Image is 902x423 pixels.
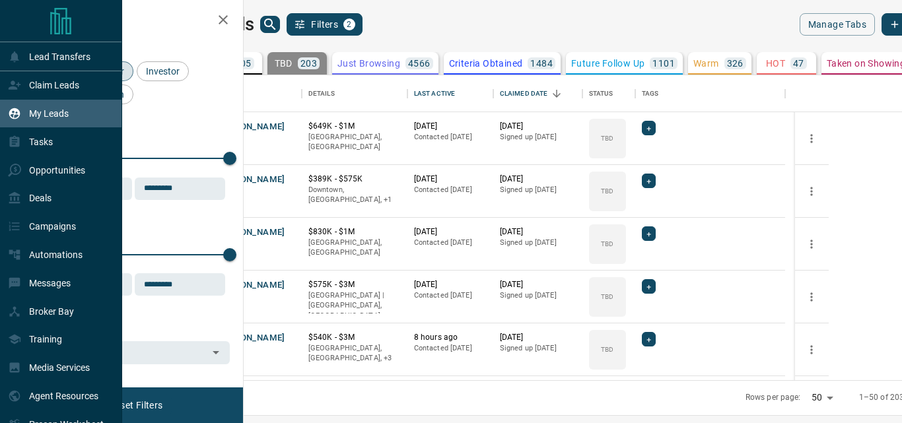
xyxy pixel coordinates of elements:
p: Signed up [DATE] [500,290,576,301]
button: Reset Filters [100,394,171,416]
span: + [646,121,651,135]
p: Future Follow Up [571,59,644,68]
p: [GEOGRAPHIC_DATA] | [GEOGRAPHIC_DATA], [GEOGRAPHIC_DATA] [308,290,401,321]
div: Last Active [407,75,493,112]
div: Investor [137,61,189,81]
span: 2 [345,20,354,29]
p: Contacted [DATE] [414,132,487,143]
p: TBD [601,133,613,143]
p: [DATE] [500,226,576,238]
div: Tags [642,75,659,112]
p: Contacted [DATE] [414,238,487,248]
button: [PERSON_NAME] [216,332,285,344]
p: [GEOGRAPHIC_DATA], [GEOGRAPHIC_DATA] [308,238,401,258]
p: [DATE] [500,279,576,290]
p: [DATE] [414,226,487,238]
p: Just Browsing [337,59,400,68]
p: [DATE] [414,279,487,290]
p: 1484 [530,59,553,68]
p: TBD [601,239,613,249]
span: + [646,280,651,293]
div: + [642,279,656,294]
button: more [802,129,821,148]
div: 50 [806,388,838,407]
button: [PERSON_NAME] [216,279,285,292]
p: Contacted [DATE] [414,343,487,354]
button: Filters2 [287,13,363,36]
p: 4566 [408,59,431,68]
div: + [642,174,656,188]
p: TBD [601,292,613,302]
div: Details [308,75,335,112]
span: Investor [141,66,184,77]
p: 8 hours ago [414,332,487,343]
p: Rows per page: [746,392,801,403]
p: [DATE] [500,121,576,132]
p: $389K - $575K [308,174,401,185]
span: + [646,174,651,187]
p: 203 [300,59,317,68]
button: [PERSON_NAME] [216,174,285,186]
button: more [802,287,821,307]
span: + [646,227,651,240]
div: + [642,226,656,241]
button: [PERSON_NAME] [216,226,285,239]
button: search button [260,16,280,33]
p: Toronto [308,185,401,205]
button: Sort [547,84,566,103]
p: TBD [601,344,613,354]
p: Signed up [DATE] [500,185,576,195]
div: Tags [635,75,785,112]
p: [DATE] [414,121,487,132]
p: 326 [727,59,744,68]
button: Open [207,343,225,362]
div: Claimed Date [500,75,548,112]
p: $575K - $3M [308,279,401,290]
div: Status [589,75,613,112]
p: TBD [601,186,613,196]
p: Criteria Obtained [449,59,523,68]
div: + [642,332,656,346]
p: Signed up [DATE] [500,132,576,143]
p: [DATE] [500,174,576,185]
p: Contacted [DATE] [414,290,487,301]
p: Warm [693,59,719,68]
p: Signed up [DATE] [500,238,576,248]
button: [PERSON_NAME] [216,121,285,133]
button: more [802,340,821,360]
div: + [642,121,656,135]
p: [GEOGRAPHIC_DATA], [GEOGRAPHIC_DATA] [308,132,401,152]
p: $649K - $1M [308,121,401,132]
div: Name [209,75,302,112]
p: Contacted [DATE] [414,185,487,195]
div: Details [302,75,407,112]
div: Last Active [414,75,455,112]
p: 1101 [652,59,675,68]
div: Claimed Date [493,75,582,112]
button: Manage Tabs [800,13,875,36]
button: more [802,181,821,201]
p: $540K - $3M [308,332,401,343]
p: [DATE] [500,332,576,343]
p: East End, Scarborough, Toronto [308,343,401,364]
h2: Filters [42,13,230,29]
p: HOT [766,59,785,68]
span: + [646,333,651,346]
p: TBD [275,59,293,68]
p: 47 [793,59,804,68]
p: [DATE] [414,174,487,185]
div: Status [582,75,635,112]
p: $830K - $1M [308,226,401,238]
p: Signed up [DATE] [500,343,576,354]
button: more [802,234,821,254]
